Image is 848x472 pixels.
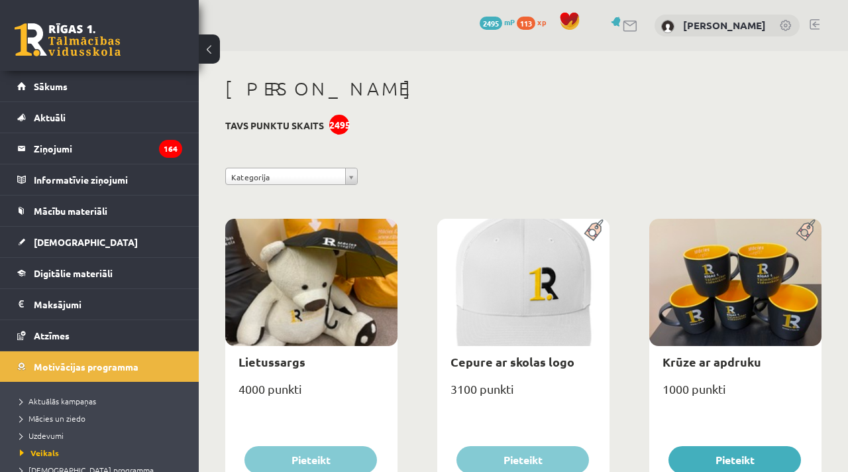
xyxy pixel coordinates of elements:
a: [PERSON_NAME] [683,19,766,32]
a: Cepure ar skolas logo [450,354,574,369]
a: Digitālie materiāli [17,258,182,288]
a: Sākums [17,71,182,101]
a: Maksājumi [17,289,182,320]
span: Mācību materiāli [34,205,107,217]
h1: [PERSON_NAME] [225,78,821,100]
img: Populāra prece [580,219,609,241]
img: Džastina Leonoviča - Batņa [661,20,674,33]
a: Atzīmes [17,320,182,351]
a: Krūze ar apdruku [662,354,761,369]
img: Populāra prece [792,219,821,241]
span: mP [504,17,515,27]
a: Rīgas 1. Tālmācības vidusskola [15,23,121,56]
legend: Ziņojumi [34,133,182,164]
legend: Maksājumi [34,289,182,320]
h3: Tavs punktu skaits [225,120,324,131]
legend: Informatīvie ziņojumi [34,164,182,195]
a: Motivācijas programma [17,351,182,382]
span: Atzīmes [34,329,70,341]
a: Mācies un ziedo [20,412,185,424]
div: 2495 [329,115,349,135]
a: Lietussargs [238,354,305,369]
span: Motivācijas programma [34,361,138,373]
a: Ziņojumi164 [17,133,182,164]
a: Kategorija [225,168,358,185]
span: xp [537,17,546,27]
a: [DEMOGRAPHIC_DATA] [17,227,182,257]
span: Aktuāli [34,111,66,123]
span: Digitālie materiāli [34,267,113,279]
a: Mācību materiāli [17,196,182,226]
a: 113 xp [517,17,553,27]
div: 4000 punkti [225,378,397,411]
span: Uzdevumi [20,430,64,441]
span: Sākums [34,80,68,92]
a: Veikals [20,447,185,459]
span: Kategorija [231,168,340,186]
span: 113 [517,17,535,30]
a: Aktuālās kampaņas [20,395,185,407]
i: 164 [159,140,182,158]
a: 2495 mP [480,17,515,27]
a: Aktuāli [17,102,182,133]
div: 1000 punkti [649,378,821,411]
span: [DEMOGRAPHIC_DATA] [34,236,138,248]
a: Informatīvie ziņojumi [17,164,182,195]
span: 2495 [480,17,502,30]
span: Mācies un ziedo [20,413,85,424]
div: 3100 punkti [437,378,609,411]
span: Veikals [20,447,59,458]
span: Aktuālās kampaņas [20,396,96,406]
a: Uzdevumi [20,430,185,442]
